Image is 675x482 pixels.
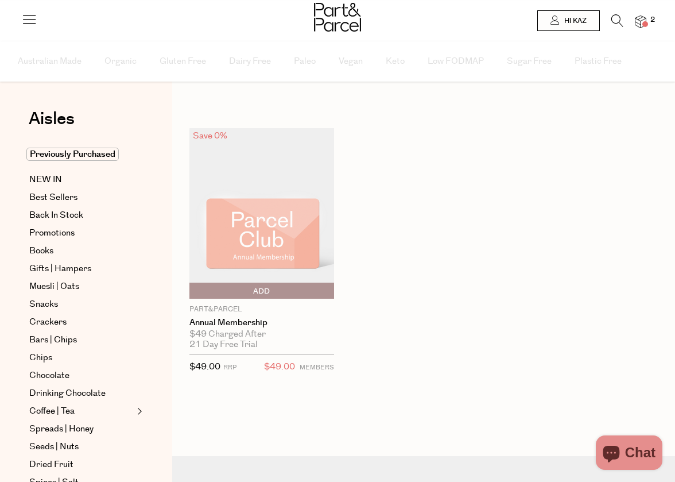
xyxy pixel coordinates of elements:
a: Crackers [29,315,134,329]
span: NEW IN [29,173,62,187]
span: Crackers [29,315,67,329]
a: Chips [29,351,134,365]
span: Drinking Chocolate [29,387,106,400]
span: Dairy Free [229,41,271,82]
a: Hi kaz [537,10,600,31]
span: Seeds | Nuts [29,440,79,454]
a: Back In Stock [29,209,134,222]
span: Keto [386,41,405,82]
span: $49.00 [264,360,295,375]
span: 2 [647,15,658,25]
div: $49 Charged After 21 Day Free Trial [189,329,334,350]
span: Gifts | Hampers [29,262,91,276]
span: Bars | Chips [29,333,77,347]
inbox-online-store-chat: Shopify online store chat [592,435,666,473]
span: Dried Fruit [29,458,73,472]
span: Previously Purchased [26,148,119,161]
a: Seeds | Nuts [29,440,134,454]
span: Muesli | Oats [29,280,79,294]
span: Back In Stock [29,209,83,222]
span: Chips [29,351,52,365]
span: Gluten Free [160,41,206,82]
span: Paleo [294,41,316,82]
span: Vegan [339,41,363,82]
button: Add To Parcel [189,283,334,299]
a: Previously Purchased [29,148,134,161]
a: Gifts | Hampers [29,262,134,276]
p: Part&Parcel [189,304,334,315]
span: Coffee | Tea [29,404,75,418]
a: NEW IN [29,173,134,187]
span: $49.00 [189,361,220,373]
a: Aisles [29,110,75,139]
span: Promotions [29,226,75,240]
a: Best Sellers [29,191,134,205]
span: Chocolate [29,369,69,383]
a: Books [29,244,134,258]
img: Annual Membership [189,128,334,299]
span: Plastic Free [575,41,622,82]
a: Chocolate [29,369,134,383]
span: Aisles [29,106,75,132]
a: Spreads | Honey [29,422,134,436]
span: Hi kaz [561,16,587,26]
span: Organic [104,41,137,82]
small: RRP [223,363,236,372]
a: 2 [635,16,646,28]
a: Drinking Chocolate [29,387,134,400]
span: Books [29,244,53,258]
span: Best Sellers [29,191,77,205]
div: Save 0% [189,128,231,144]
a: Coffee | Tea [29,404,134,418]
a: Dried Fruit [29,458,134,472]
span: Australian Made [18,41,82,82]
span: Sugar Free [507,41,552,82]
a: Snacks [29,298,134,311]
span: Snacks [29,298,58,311]
span: Spreads | Honey [29,422,94,436]
a: Muesli | Oats [29,280,134,294]
button: Expand/Collapse Coffee | Tea [134,404,142,418]
small: MEMBERS [300,363,334,372]
span: Low FODMAP [428,41,484,82]
a: Promotions [29,226,134,240]
a: Bars | Chips [29,333,134,347]
a: Annual Membership [189,318,334,328]
img: Part&Parcel [314,3,361,32]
